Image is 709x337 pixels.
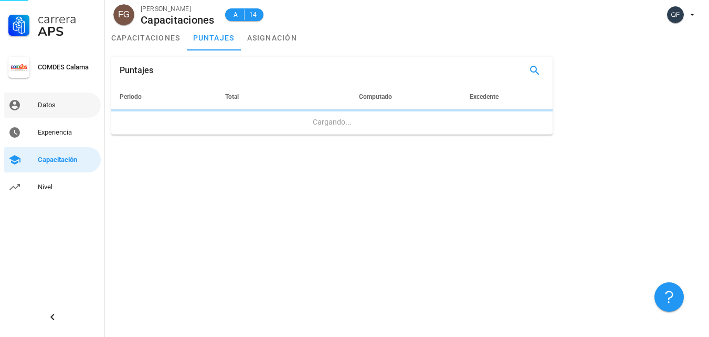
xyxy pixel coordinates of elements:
[4,93,101,118] a: Datos
[4,175,101,200] a: Nivel
[38,13,97,25] div: Carrera
[38,101,97,109] div: Datos
[217,84,282,109] th: Total
[111,109,553,135] td: Cargando...
[4,120,101,145] a: Experiencia
[359,93,392,100] span: Computado
[241,25,304,50] a: asignación
[38,156,97,164] div: Capacitación
[38,183,97,191] div: Nivel
[38,25,97,38] div: APS
[225,93,239,100] span: Total
[120,93,142,100] span: Periodo
[113,4,134,25] div: avatar
[118,4,130,25] span: FG
[141,4,215,14] div: [PERSON_NAME]
[249,9,257,20] span: 14
[38,128,97,137] div: Experiencia
[187,25,241,50] a: puntajes
[4,147,101,172] a: Capacitación
[141,14,215,26] div: Capacitaciones
[400,84,507,109] th: Excedente
[111,84,217,109] th: Periodo
[282,84,400,109] th: Computado
[105,25,187,50] a: capacitaciones
[231,9,240,20] span: A
[470,93,499,100] span: Excedente
[120,57,153,84] div: Puntajes
[667,6,684,23] div: avatar
[38,63,97,72] div: COMDES Calama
